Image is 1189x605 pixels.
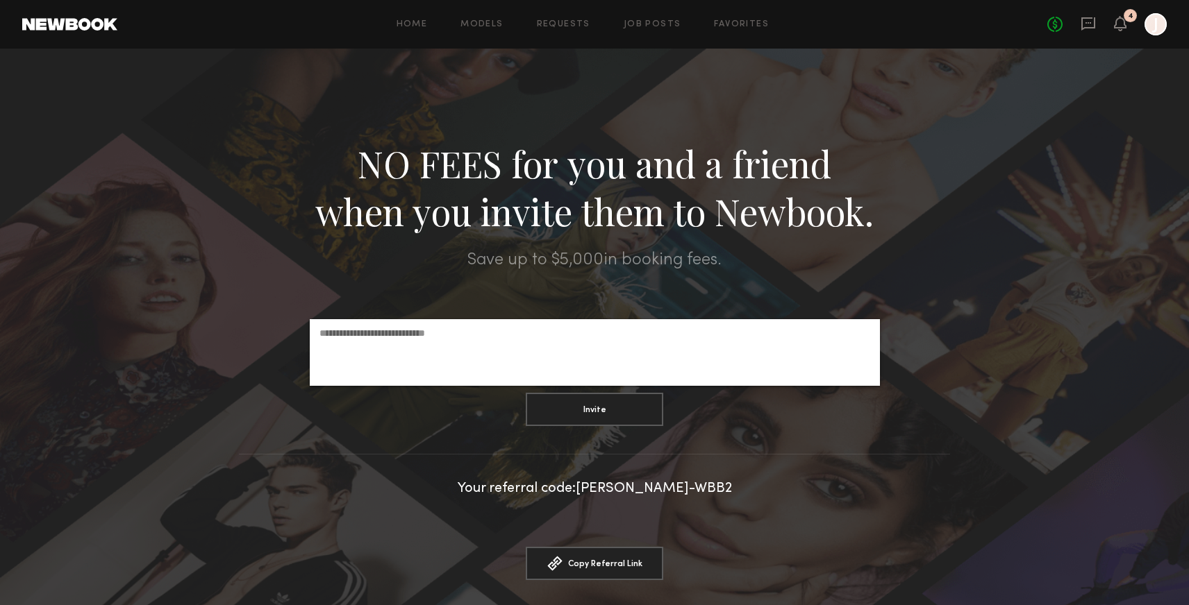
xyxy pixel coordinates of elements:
[1128,12,1133,20] div: 4
[624,20,681,29] a: Job Posts
[1145,13,1167,35] a: J
[460,20,503,29] a: Models
[537,20,590,29] a: Requests
[526,393,663,426] button: Invite
[397,20,428,29] a: Home
[714,20,769,29] a: Favorites
[526,547,663,580] button: Copy Referral Link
